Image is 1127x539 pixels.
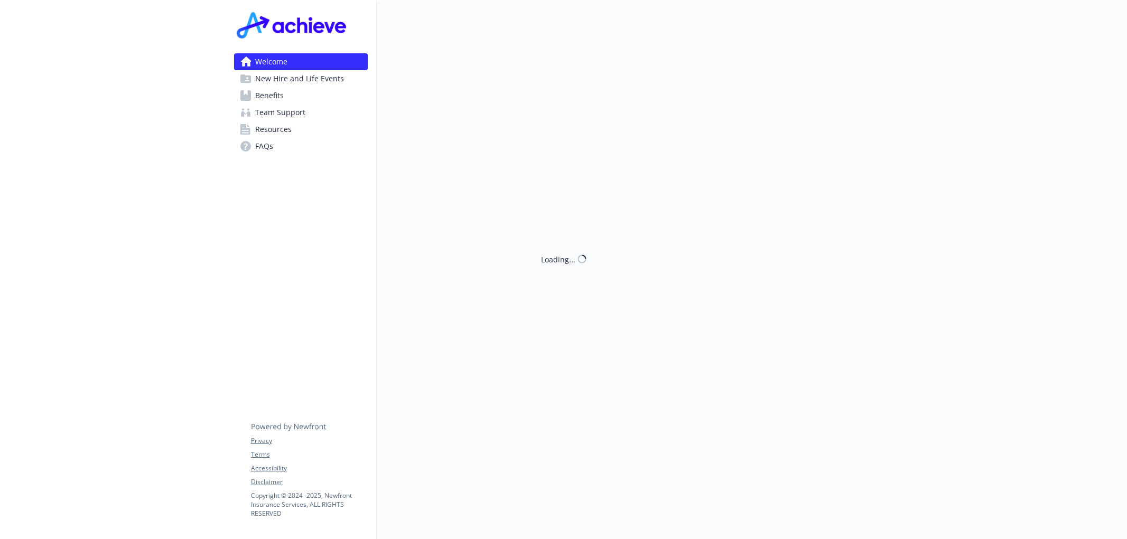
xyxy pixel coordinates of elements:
[255,104,305,121] span: Team Support
[255,70,344,87] span: New Hire and Life Events
[255,121,292,138] span: Resources
[251,450,367,459] a: Terms
[234,104,368,121] a: Team Support
[251,477,367,487] a: Disclaimer
[255,87,284,104] span: Benefits
[234,53,368,70] a: Welcome
[234,121,368,138] a: Resources
[234,70,368,87] a: New Hire and Life Events
[255,53,287,70] span: Welcome
[251,436,367,446] a: Privacy
[255,138,273,155] span: FAQs
[234,87,368,104] a: Benefits
[541,253,575,264] div: Loading...
[251,491,367,518] p: Copyright © 2024 - 2025 , Newfront Insurance Services, ALL RIGHTS RESERVED
[234,138,368,155] a: FAQs
[251,464,367,473] a: Accessibility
